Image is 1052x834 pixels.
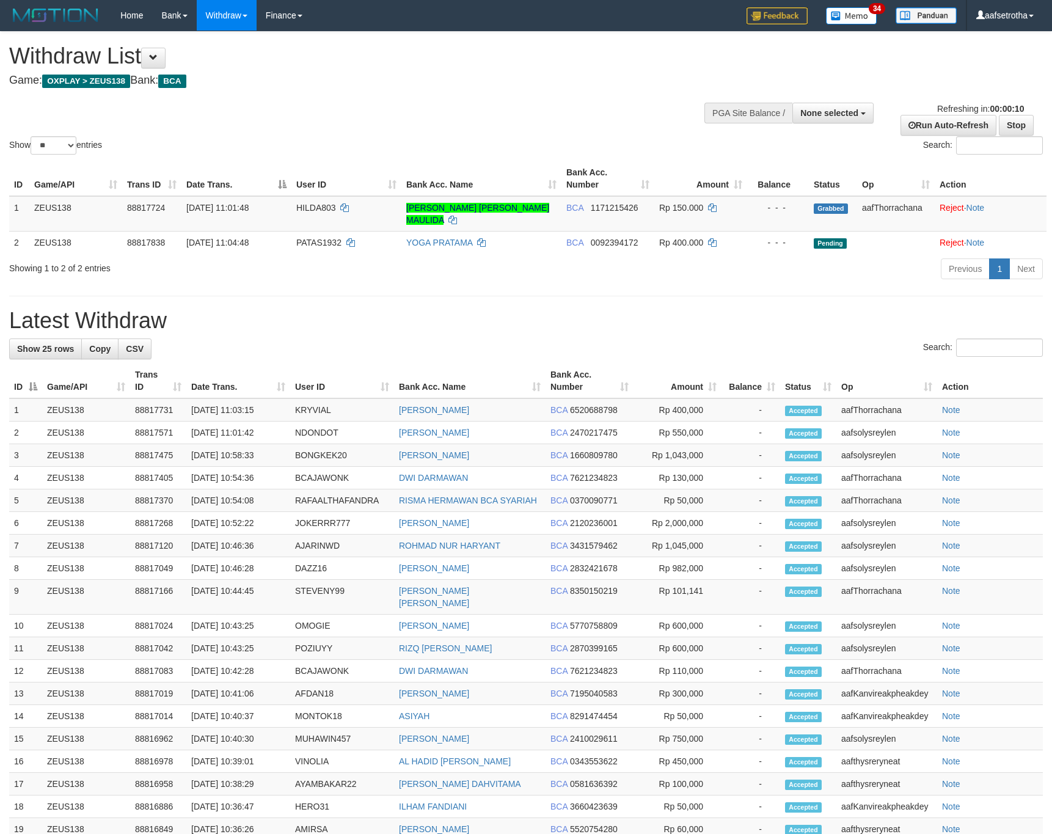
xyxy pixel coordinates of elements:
td: 9 [9,580,42,615]
td: [DATE] 10:43:25 [186,615,290,637]
span: Copy 2470217475 to clipboard [570,428,618,437]
th: Amount: activate to sort column ascending [654,161,747,196]
img: Button%20Memo.svg [826,7,877,24]
input: Search: [956,136,1043,155]
a: [PERSON_NAME] DAHVITAMA [399,779,521,789]
td: AJARINWD [290,535,394,557]
td: OMOGIE [290,615,394,637]
a: Run Auto-Refresh [900,115,996,136]
td: Rp 450,000 [634,750,721,773]
th: User ID: activate to sort column ascending [291,161,401,196]
th: Balance: activate to sort column ascending [721,364,780,398]
td: ZEUS138 [42,467,130,489]
a: Note [942,473,960,483]
span: [DATE] 11:01:48 [186,203,249,213]
a: Note [942,405,960,415]
td: 88817571 [130,422,186,444]
td: aafThorrachana [836,580,937,615]
td: Rp 50,000 [634,705,721,728]
td: aafThorrachana [857,196,935,232]
td: Rp 1,045,000 [634,535,721,557]
span: BCA [550,689,568,698]
select: Showentries [31,136,76,155]
a: ILHAM FANDIANI [399,802,467,811]
th: Action [935,161,1047,196]
td: Rp 101,141 [634,580,721,615]
td: [DATE] 10:52:22 [186,512,290,535]
th: Status [809,161,857,196]
td: - [721,682,780,705]
span: BCA [550,405,568,415]
a: Note [942,779,960,789]
span: Accepted [785,712,822,722]
span: Copy 0343553622 to clipboard [570,756,618,766]
td: KRYVIAL [290,398,394,422]
span: None selected [800,108,858,118]
td: · [935,231,1047,254]
span: CSV [126,344,144,354]
th: Trans ID: activate to sort column ascending [130,364,186,398]
td: aafThorrachana [836,467,937,489]
div: - - - [752,202,804,214]
td: DAZZ16 [290,557,394,580]
td: Rp 50,000 [634,489,721,512]
span: [DATE] 11:04:48 [186,238,249,247]
a: Note [942,428,960,437]
span: OXPLAY > ZEUS138 [42,75,130,88]
td: [DATE] 10:46:28 [186,557,290,580]
span: Copy 7621234823 to clipboard [570,666,618,676]
a: Show 25 rows [9,338,82,359]
th: Bank Acc. Name: activate to sort column ascending [401,161,561,196]
a: Note [942,734,960,744]
td: ZEUS138 [42,660,130,682]
td: 4 [9,467,42,489]
td: AFDAN18 [290,682,394,705]
td: 1 [9,196,29,232]
span: BCA [550,756,568,766]
span: BCA [550,518,568,528]
td: ZEUS138 [29,231,122,254]
span: Copy 0370090771 to clipboard [570,496,618,505]
td: 88816978 [130,750,186,773]
td: - [721,557,780,580]
td: 88817042 [130,637,186,660]
button: None selected [792,103,874,123]
th: Date Trans.: activate to sort column ascending [186,364,290,398]
th: Action [937,364,1043,398]
th: Game/API: activate to sort column ascending [29,161,122,196]
span: Copy 3431579462 to clipboard [570,541,618,551]
span: Accepted [785,564,822,574]
td: aafKanvireakpheakdey [836,705,937,728]
td: JOKERRR777 [290,512,394,535]
td: Rp 750,000 [634,728,721,750]
span: Copy 7621234823 to clipboard [570,473,618,483]
span: Accepted [785,621,822,632]
td: 2 [9,231,29,254]
td: [DATE] 10:39:01 [186,750,290,773]
td: - [721,750,780,773]
img: Feedback.jpg [747,7,808,24]
span: Accepted [785,644,822,654]
a: [PERSON_NAME] [399,450,469,460]
td: aafthysreryneat [836,750,937,773]
td: ZEUS138 [42,580,130,615]
td: aafThorrachana [836,660,937,682]
span: Accepted [785,474,822,484]
td: ZEUS138 [42,444,130,467]
a: [PERSON_NAME] [399,405,469,415]
th: Balance [747,161,809,196]
span: Copy 6520688798 to clipboard [570,405,618,415]
span: BCA [550,563,568,573]
td: - [721,637,780,660]
a: [PERSON_NAME] [399,689,469,698]
td: BCAJAWONK [290,660,394,682]
span: BCA [566,203,583,213]
span: Copy 1660809780 to clipboard [570,450,618,460]
a: [PERSON_NAME] [399,563,469,573]
td: RAFAALTHAFANDRA [290,489,394,512]
input: Search: [956,338,1043,357]
td: Rp 600,000 [634,615,721,637]
td: [DATE] 10:54:36 [186,467,290,489]
td: ZEUS138 [42,512,130,535]
th: ID: activate to sort column descending [9,364,42,398]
